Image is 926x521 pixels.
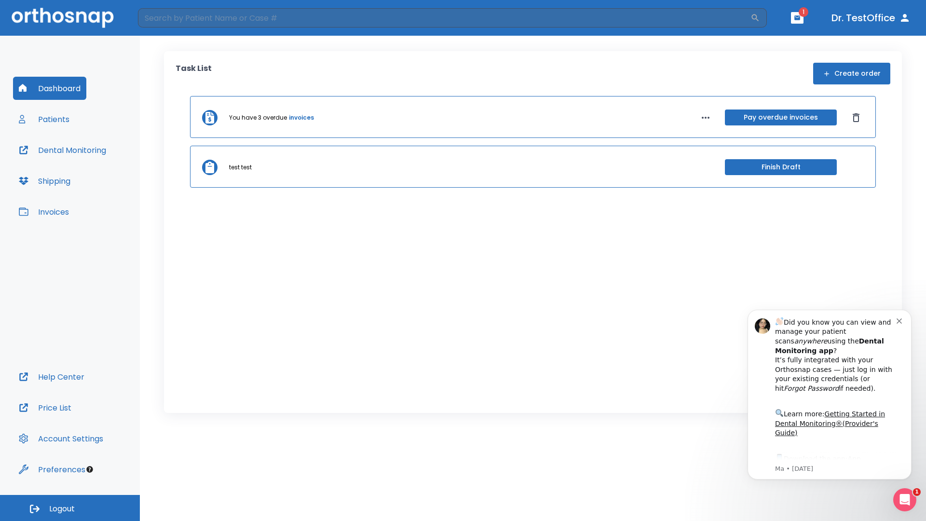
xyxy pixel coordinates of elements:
[13,138,112,162] button: Dental Monitoring
[289,113,314,122] a: invoices
[13,458,91,481] button: Preferences
[138,8,750,27] input: Search by Patient Name or Case #
[725,110,837,125] button: Pay overdue invoices
[13,77,86,100] button: Dashboard
[828,9,914,27] button: Dr. TestOffice
[813,63,890,84] button: Create order
[13,396,77,419] button: Price List
[733,295,926,495] iframe: Intercom notifications message
[13,365,90,388] button: Help Center
[13,427,109,450] button: Account Settings
[229,163,252,172] p: test test
[913,488,921,496] span: 1
[163,21,171,28] button: Dismiss notification
[42,169,163,178] p: Message from Ma, sent 3w ago
[176,63,212,84] p: Task List
[12,8,114,27] img: Orthosnap
[848,110,864,125] button: Dismiss
[42,160,128,177] a: App Store
[85,465,94,474] div: Tooltip anchor
[13,200,75,223] button: Invoices
[799,7,808,17] span: 1
[725,159,837,175] button: Finish Draft
[13,108,75,131] button: Patients
[13,169,76,192] button: Shipping
[49,504,75,514] span: Logout
[42,157,163,206] div: Download the app: | ​ Let us know if you need help getting started!
[893,488,916,511] iframe: Intercom live chat
[229,113,287,122] p: You have 3 overdue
